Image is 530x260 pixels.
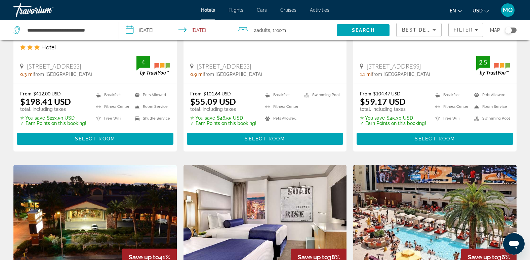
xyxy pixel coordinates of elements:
[136,58,150,66] div: 4
[136,56,170,76] img: TrustYou guest rating badge
[503,233,525,255] iframe: Button to launch messaging window
[13,1,81,19] a: Travorium
[93,114,131,123] li: Free WiFi
[190,96,236,106] ins: $55.09 USD
[357,134,513,142] a: Select Room
[499,3,517,17] button: User Menu
[473,6,489,15] button: Change currency
[372,72,430,77] span: from [GEOGRAPHIC_DATA]
[231,20,337,40] button: Travelers: 2 adults, 0 children
[20,96,71,106] ins: $198.41 USD
[33,91,61,96] del: $412.00 USD
[471,114,510,123] li: Swimming Pool
[415,136,455,141] span: Select Room
[20,106,86,112] p: total, including taxes
[187,133,343,145] button: Select Room
[197,62,251,70] span: [STREET_ADDRESS]
[432,114,471,123] li: Free WiFi
[402,27,437,33] span: Best Deals
[20,72,34,77] span: 0.3 mi
[367,62,421,70] span: [STREET_ADDRESS]
[310,7,329,13] a: Activities
[360,106,426,112] p: total, including taxes
[432,91,471,99] li: Breakfast
[93,102,131,111] li: Fitness Center
[275,28,286,33] span: Room
[190,115,215,121] span: ✮ You save
[337,24,390,36] button: Search
[27,62,81,70] span: [STREET_ADDRESS]
[190,121,256,126] p: ✓ Earn Points on this booking!
[402,26,436,34] mat-select: Sort by
[454,27,473,33] span: Filter
[119,20,231,40] button: Select check in and out date
[270,26,286,35] span: , 1
[254,26,270,35] span: 2
[450,8,456,13] span: en
[20,121,86,126] p: ✓ Earn Points on this booking!
[190,91,202,96] span: From
[190,106,256,112] p: total, including taxes
[360,115,426,121] p: $45.30 USD
[256,28,270,33] span: Adults
[262,114,301,123] li: Pets Allowed
[503,7,513,13] span: MO
[352,28,375,33] span: Search
[20,115,86,121] p: $213.59 USD
[476,56,510,76] img: TrustYou guest rating badge
[360,121,426,126] p: ✓ Earn Points on this booking!
[20,115,45,121] span: ✮ You save
[229,7,243,13] a: Flights
[471,91,510,99] li: Pets Allowed
[204,72,262,77] span: from [GEOGRAPHIC_DATA]
[27,25,109,35] input: Search hotel destination
[34,72,92,77] span: from [GEOGRAPHIC_DATA]
[373,91,401,96] del: $104.47 USD
[187,134,343,142] a: Select Room
[93,91,131,99] li: Breakfast
[20,91,32,96] span: From
[360,96,406,106] ins: $59.17 USD
[203,91,231,96] del: $101.64 USD
[257,7,267,13] a: Cars
[490,26,500,35] span: Map
[262,91,301,99] li: Breakfast
[41,43,56,51] span: Hotel
[20,43,170,51] div: 3 star Hotel
[131,102,170,111] li: Room Service
[360,115,385,121] span: ✮ You save
[301,91,340,99] li: Swimming Pool
[190,72,204,77] span: 0.9 mi
[432,102,471,111] li: Fitness Center
[357,133,513,145] button: Select Room
[17,133,173,145] button: Select Room
[201,7,215,13] a: Hotels
[448,23,483,37] button: Filters
[360,91,371,96] span: From
[75,136,115,141] span: Select Room
[280,7,296,13] a: Cruises
[360,72,372,77] span: 1.1 mi
[262,102,301,111] li: Fitness Center
[131,91,170,99] li: Pets Allowed
[471,102,510,111] li: Room Service
[131,114,170,123] li: Shuttle Service
[17,134,173,142] a: Select Room
[450,6,462,15] button: Change language
[190,115,256,121] p: $46.55 USD
[245,136,285,141] span: Select Room
[473,8,483,13] span: USD
[476,58,490,66] div: 2.5
[500,27,517,33] button: Toggle map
